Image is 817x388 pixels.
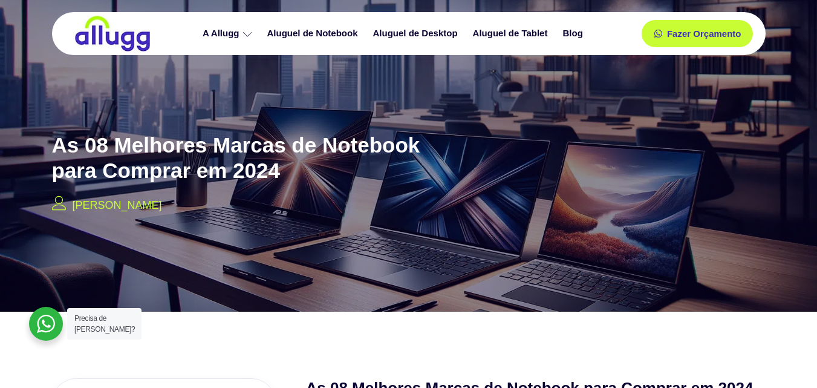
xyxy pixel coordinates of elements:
[556,23,591,44] a: Blog
[467,23,557,44] a: Aluguel de Tablet
[73,197,162,214] p: [PERSON_NAME]
[52,133,439,183] h2: As 08 Melhores Marcas de Notebook para Comprar em 2024
[261,23,367,44] a: Aluguel de Notebook
[197,23,261,44] a: A Allugg
[74,314,135,334] span: Precisa de [PERSON_NAME]?
[642,20,754,47] a: Fazer Orçamento
[367,23,467,44] a: Aluguel de Desktop
[73,15,152,52] img: locação de TI é Allugg
[667,29,741,38] span: Fazer Orçamento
